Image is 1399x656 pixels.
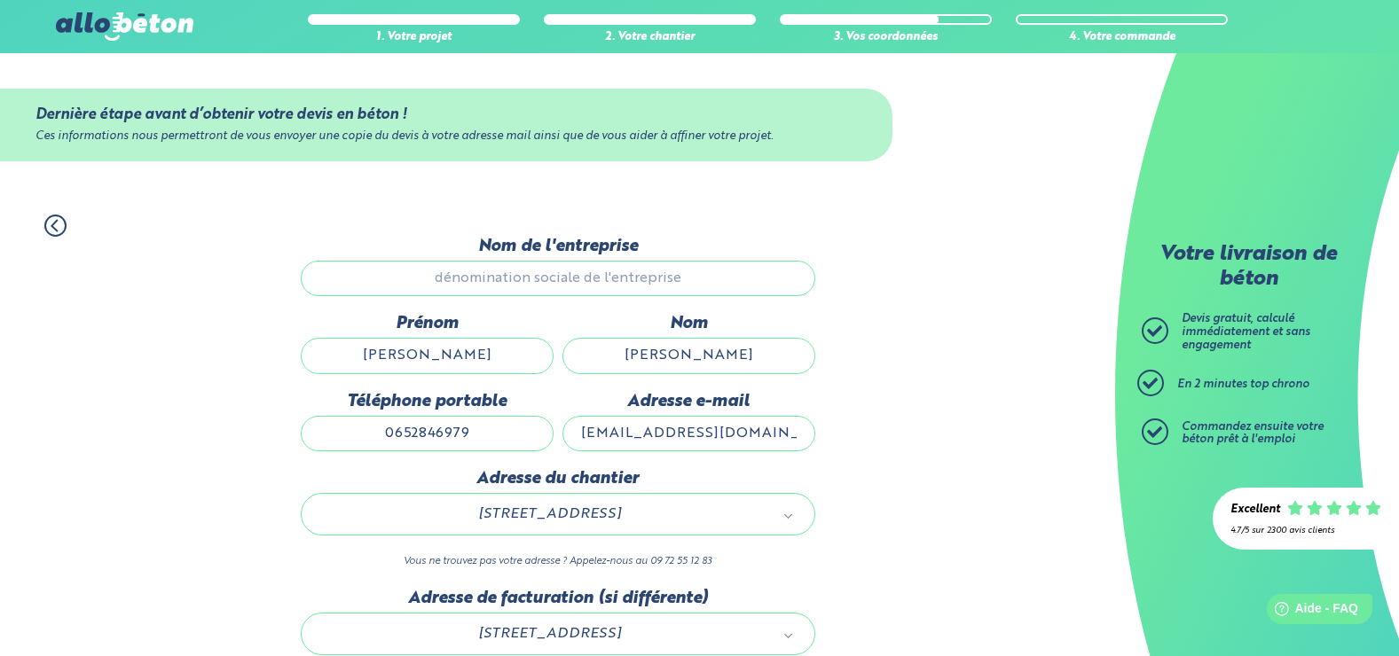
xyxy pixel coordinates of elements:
label: Téléphone portable [301,392,554,411]
a: [STREET_ADDRESS] [319,622,797,645]
input: Quel est votre nom de famille ? [562,338,815,373]
label: Nom de l'entreprise [301,237,815,256]
img: allobéton [56,12,193,41]
span: [STREET_ADDRESS] [326,622,774,645]
label: Adresse e-mail [562,392,815,411]
input: ex : contact@allobeton.fr [562,416,815,451]
a: [STREET_ADDRESS] [319,503,797,526]
input: ex : 0642930817 [301,416,554,451]
input: dénomination sociale de l'entreprise [301,261,815,296]
div: 1. Votre projet [308,31,520,44]
div: 2. Votre chantier [544,31,756,44]
p: Vous ne trouvez pas votre adresse ? Appelez-nous au 09 72 55 12 83 [301,553,815,570]
span: [STREET_ADDRESS] [326,503,774,526]
div: Ces informations nous permettront de vous envoyer une copie du devis à votre adresse mail ainsi q... [35,130,856,144]
input: Quel est votre prénom ? [301,338,554,373]
label: Prénom [301,314,554,333]
label: Adresse du chantier [301,469,815,488]
div: Dernière étape avant d’obtenir votre devis en béton ! [35,106,856,123]
div: 4. Votre commande [1016,31,1228,44]
label: Adresse de facturation (si différente) [301,589,815,608]
label: Nom [562,314,815,333]
div: 3. Vos coordonnées [780,31,992,44]
iframe: Help widget launcher [1241,587,1379,636]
